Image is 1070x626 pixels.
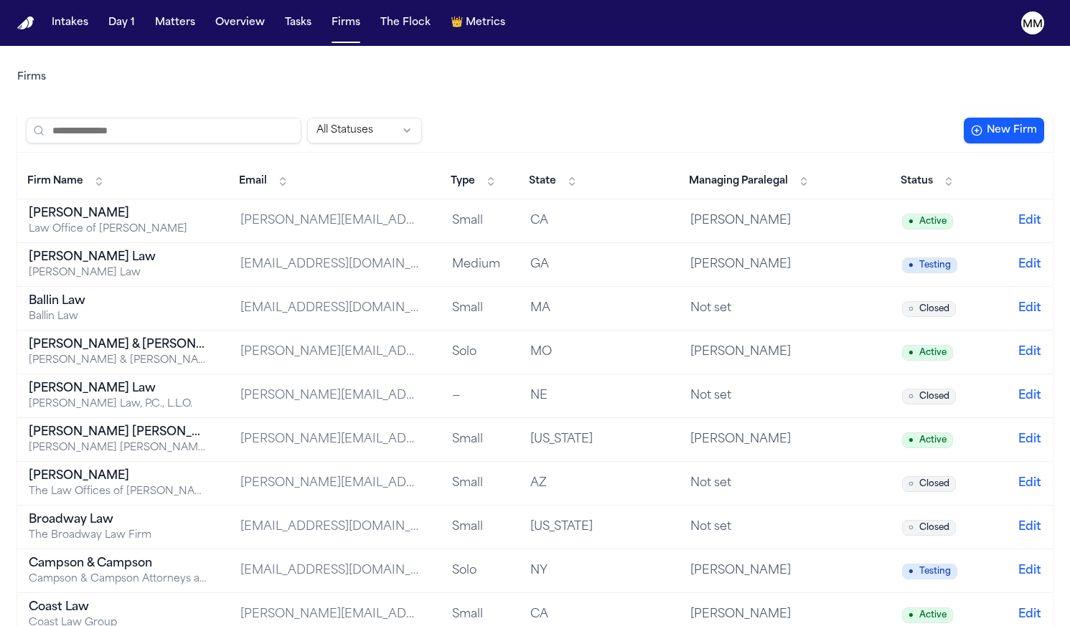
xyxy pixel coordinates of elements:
[29,441,208,455] div: [PERSON_NAME] [PERSON_NAME] Trial Attorneys
[682,170,817,193] button: Managing Paralegal
[451,174,475,189] span: Type
[690,256,870,273] div: [PERSON_NAME]
[375,10,436,36] button: The Flock
[530,300,667,317] div: MA
[46,10,94,36] button: Intakes
[29,266,208,280] div: [PERSON_NAME] Law
[452,300,507,317] div: Small
[530,606,667,623] div: CA
[902,214,953,229] span: Active
[530,387,667,404] div: NE
[29,336,208,354] div: [PERSON_NAME] & [PERSON_NAME]
[240,431,420,448] div: [PERSON_NAME][EMAIL_ADDRESS][PERSON_NAME][DOMAIN_NAME]
[893,170,962,193] button: Status
[29,380,208,397] div: [PERSON_NAME] Law
[690,300,870,317] div: Not set
[452,475,507,492] div: Small
[451,16,463,30] span: crown
[240,606,420,623] div: [PERSON_NAME][EMAIL_ADDRESS][DOMAIN_NAME]
[530,431,667,448] div: [US_STATE]
[29,424,208,441] div: [PERSON_NAME] [PERSON_NAME]
[1018,606,1041,623] button: Edit
[17,16,34,30] a: Home
[279,10,317,36] button: Tasks
[902,564,957,579] span: Testing
[689,174,788,189] span: Managing Paralegal
[690,343,870,361] div: [PERSON_NAME]
[1018,387,1041,404] button: Edit
[240,343,420,361] div: [PERSON_NAME][EMAIL_ADDRESS][DOMAIN_NAME]
[690,562,870,579] div: [PERSON_NAME]
[964,118,1044,143] button: New Firm
[909,566,914,577] span: ●
[902,345,953,361] span: Active
[530,256,667,273] div: GA
[690,475,870,492] div: Not set
[530,212,667,229] div: CA
[29,468,208,485] div: [PERSON_NAME]
[530,343,667,361] div: MO
[530,475,667,492] div: AZ
[901,174,933,189] span: Status
[909,347,914,359] span: ●
[240,387,420,404] div: [PERSON_NAME][EMAIL_ADDRESS][PERSON_NAME][DOMAIN_NAME]
[326,10,366,36] button: Firms
[1018,431,1041,448] button: Edit
[529,174,556,189] span: State
[1023,19,1043,29] text: MM
[452,343,507,361] div: Solo
[909,391,914,402] span: ○
[239,174,267,189] span: Email
[1018,518,1041,536] button: Edit
[444,170,504,193] button: Type
[909,478,914,490] span: ○
[240,212,420,229] div: [PERSON_NAME][EMAIL_ADDRESS][DOMAIN_NAME]
[17,16,34,30] img: Finch Logo
[690,212,870,229] div: [PERSON_NAME]
[445,10,511,36] button: crownMetrics
[20,170,112,193] button: Firm Name
[690,431,870,448] div: [PERSON_NAME]
[909,610,914,621] span: ●
[690,387,870,404] div: Not set
[29,249,208,266] div: [PERSON_NAME] Law
[29,511,208,528] div: Broadway Law
[240,562,420,579] div: [EMAIL_ADDRESS][DOMAIN_NAME]
[530,518,667,536] div: [US_STATE]
[902,432,953,448] span: Active
[902,476,956,492] span: Closed
[240,518,420,536] div: [EMAIL_ADDRESS][DOMAIN_NAME]
[232,170,296,193] button: Email
[909,260,914,271] span: ●
[452,431,507,448] div: Small
[149,10,201,36] button: Matters
[909,303,914,315] span: ○
[452,606,507,623] div: Small
[29,205,208,222] div: [PERSON_NAME]
[240,475,420,492] div: [PERSON_NAME][EMAIL_ADDRESS][DOMAIN_NAME]
[29,222,208,237] div: Law Office of [PERSON_NAME]
[29,354,208,368] div: [PERSON_NAME] & [PERSON_NAME] [US_STATE] Car Accident Lawyers
[29,293,208,310] div: Ballin Law
[452,518,507,536] div: Small
[1018,562,1041,579] button: Edit
[902,607,953,623] span: Active
[210,10,271,36] button: Overview
[1018,300,1041,317] button: Edit
[29,397,208,412] div: [PERSON_NAME] Law, P.C., L.L.O.
[1018,475,1041,492] button: Edit
[452,256,507,273] div: Medium
[452,387,507,404] div: —
[29,555,208,572] div: Campson & Campson
[452,562,507,579] div: Solo
[902,257,957,273] span: Testing
[690,518,870,536] div: Not set
[103,10,141,36] button: Day 1
[17,70,46,85] nav: Breadcrumb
